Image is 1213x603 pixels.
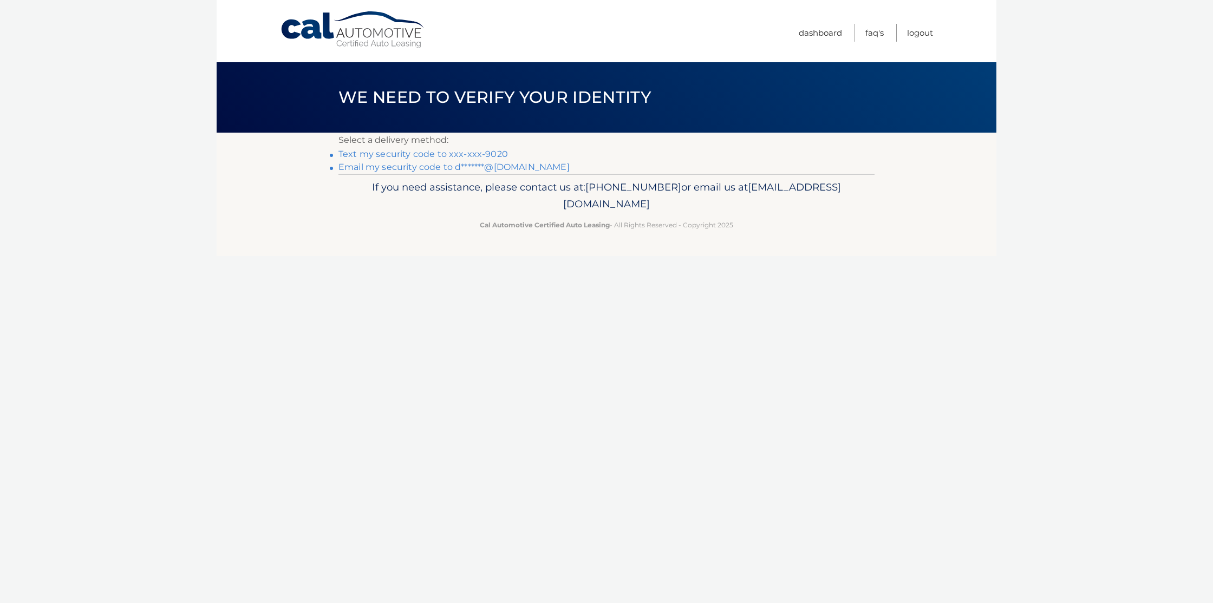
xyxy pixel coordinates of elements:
p: - All Rights Reserved - Copyright 2025 [345,219,868,231]
span: We need to verify your identity [338,87,651,107]
span: [PHONE_NUMBER] [585,181,681,193]
a: Text my security code to xxx-xxx-9020 [338,149,508,159]
a: Cal Automotive [280,11,426,49]
strong: Cal Automotive Certified Auto Leasing [480,221,610,229]
p: If you need assistance, please contact us at: or email us at [345,179,868,213]
a: Dashboard [799,24,842,42]
a: Logout [907,24,933,42]
a: FAQ's [865,24,884,42]
a: Email my security code to d*******@[DOMAIN_NAME] [338,162,570,172]
p: Select a delivery method: [338,133,875,148]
